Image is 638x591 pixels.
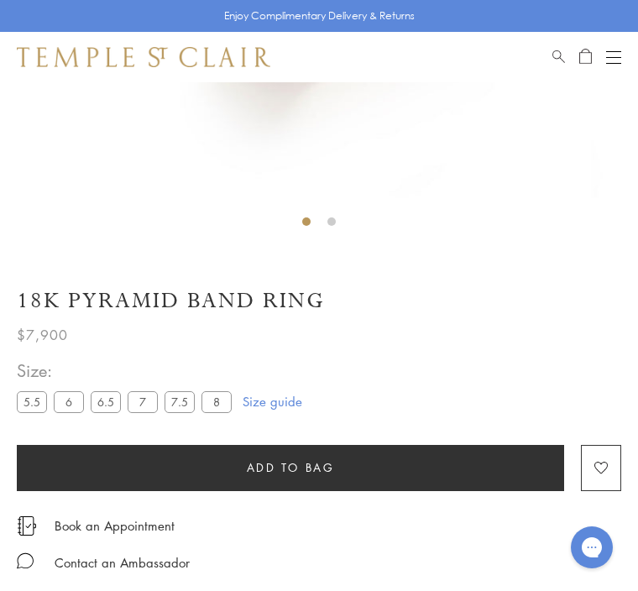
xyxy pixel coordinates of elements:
img: MessageIcon-01_2.svg [17,552,34,569]
img: icon_appointment.svg [17,516,37,536]
label: 8 [201,391,232,412]
button: Add to bag [17,445,564,491]
h1: 18K Pyramid Band Ring [17,286,621,316]
label: 5.5 [17,391,47,412]
label: 7.5 [165,391,195,412]
a: Open Shopping Bag [579,47,592,67]
label: 6 [54,391,84,412]
div: Contact an Ambassador [55,552,190,573]
label: 6.5 [91,391,121,412]
p: Enjoy Complimentary Delivery & Returns [224,8,415,24]
img: Temple St. Clair [17,47,270,67]
span: Size: [17,357,238,384]
span: Add to bag [247,458,335,477]
a: Size guide [243,393,302,410]
iframe: Gorgias live chat messenger [562,520,621,574]
a: Book an Appointment [55,516,175,535]
label: 7 [128,391,158,412]
span: $7,900 [17,324,68,346]
button: Open navigation [606,47,621,67]
a: Search [552,47,565,67]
